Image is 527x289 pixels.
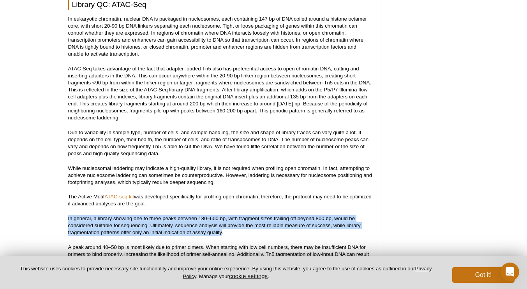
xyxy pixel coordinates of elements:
p: In eukaryotic chromatin, nuclear DNA is packaged in nucleosomes, each containing 147 bp of DNA co... [68,16,373,58]
p: While nucleosomal laddering may indicate a high-quality library, it is not required when profilin... [68,165,373,186]
p: ATAC-Seq takes advantage of the fact that adapter-loaded Tn5 also has preferential access to open... [68,65,373,121]
p: In general, a library showing one to three peaks between 180–600 bp, with fragment sizes trailing... [68,215,373,236]
a: ATAC-seq kit [104,194,134,200]
a: Privacy Policy [183,266,432,279]
p: This website uses cookies to provide necessary site functionality and improve your online experie... [12,265,439,280]
p: Due to variability in sample type, number of cells, and sample handling, the size and shape of li... [68,129,373,157]
button: cookie settings [229,273,268,279]
p: The Active Motif was developed specifically for profiling open chromatin; therefore, the protocol... [68,193,373,207]
p: A peak around 40–50 bp is most likely due to primer dimers. When starting with low cell numbers, ... [68,244,373,265]
button: Got it! [452,267,515,283]
iframe: Intercom live chat [501,263,519,281]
